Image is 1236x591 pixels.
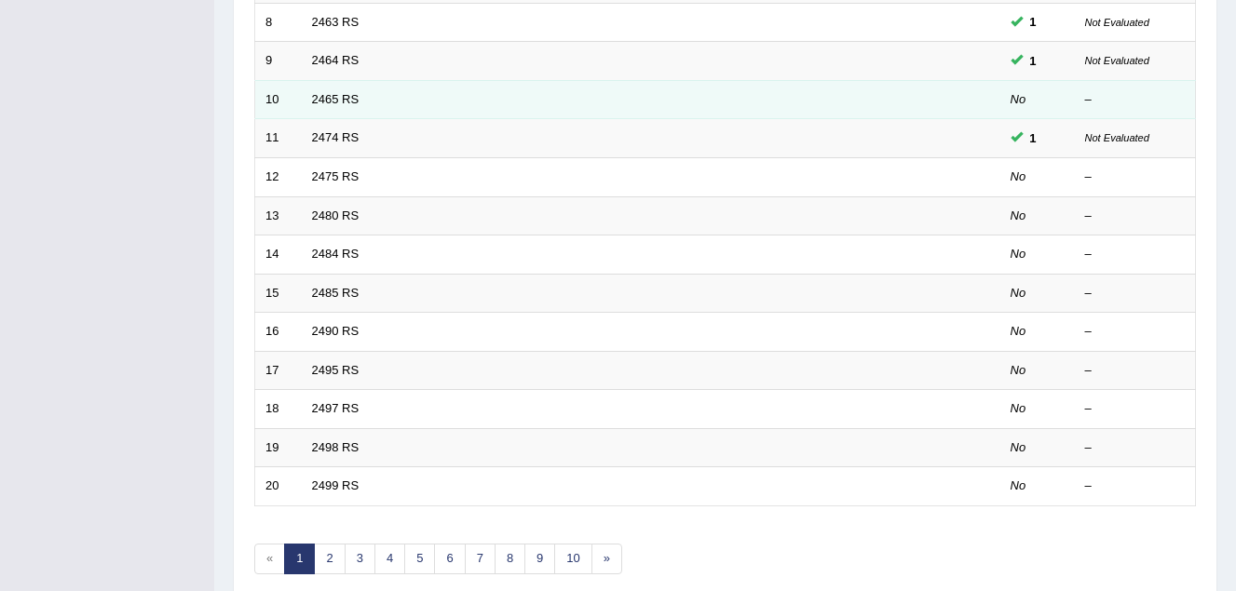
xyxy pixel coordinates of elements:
a: 7 [465,544,496,574]
td: 15 [255,274,302,313]
a: 2475 RS [312,169,360,183]
a: 2490 RS [312,324,360,338]
div: – [1085,439,1186,457]
small: Not Evaluated [1085,132,1149,143]
a: 2480 RS [312,208,360,222]
em: No [1011,401,1026,415]
td: 20 [255,467,302,506]
em: No [1011,286,1026,300]
a: 2499 RS [312,478,360,492]
div: – [1085,362,1186,380]
div: – [1085,168,1186,186]
a: 2464 RS [312,53,360,67]
span: You can still take this question [1023,51,1044,71]
span: You can still take this question [1023,12,1044,32]
a: 5 [404,544,435,574]
a: 2485 RS [312,286,360,300]
td: 19 [255,428,302,467]
div: – [1085,400,1186,418]
em: No [1011,440,1026,454]
a: 6 [434,544,465,574]
a: 2497 RS [312,401,360,415]
a: 1 [284,544,315,574]
td: 10 [255,80,302,119]
small: Not Evaluated [1085,17,1149,28]
em: No [1011,478,1026,492]
span: You can still take this question [1023,128,1044,148]
em: No [1011,363,1026,377]
td: 11 [255,119,302,158]
div: – [1085,285,1186,302]
a: 8 [495,544,525,574]
a: 9 [524,544,555,574]
span: « [254,544,285,574]
td: 14 [255,235,302,275]
em: No [1011,92,1026,106]
div: – [1085,477,1186,495]
em: No [1011,324,1026,338]
td: 13 [255,196,302,235]
a: 2484 RS [312,247,360,261]
td: 16 [255,313,302,352]
td: 8 [255,3,302,42]
a: 2474 RS [312,130,360,144]
a: 2 [314,544,345,574]
a: 3 [345,544,375,574]
a: 2498 RS [312,440,360,454]
small: Not Evaluated [1085,55,1149,66]
a: 10 [554,544,591,574]
em: No [1011,169,1026,183]
td: 18 [255,390,302,429]
a: 4 [374,544,405,574]
a: 2465 RS [312,92,360,106]
div: – [1085,323,1186,341]
em: No [1011,247,1026,261]
td: 12 [255,157,302,196]
a: 2463 RS [312,15,360,29]
td: 9 [255,42,302,81]
div: – [1085,91,1186,109]
em: No [1011,208,1026,222]
div: – [1085,208,1186,225]
a: » [591,544,622,574]
div: – [1085,246,1186,263]
td: 17 [255,351,302,390]
a: 2495 RS [312,363,360,377]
